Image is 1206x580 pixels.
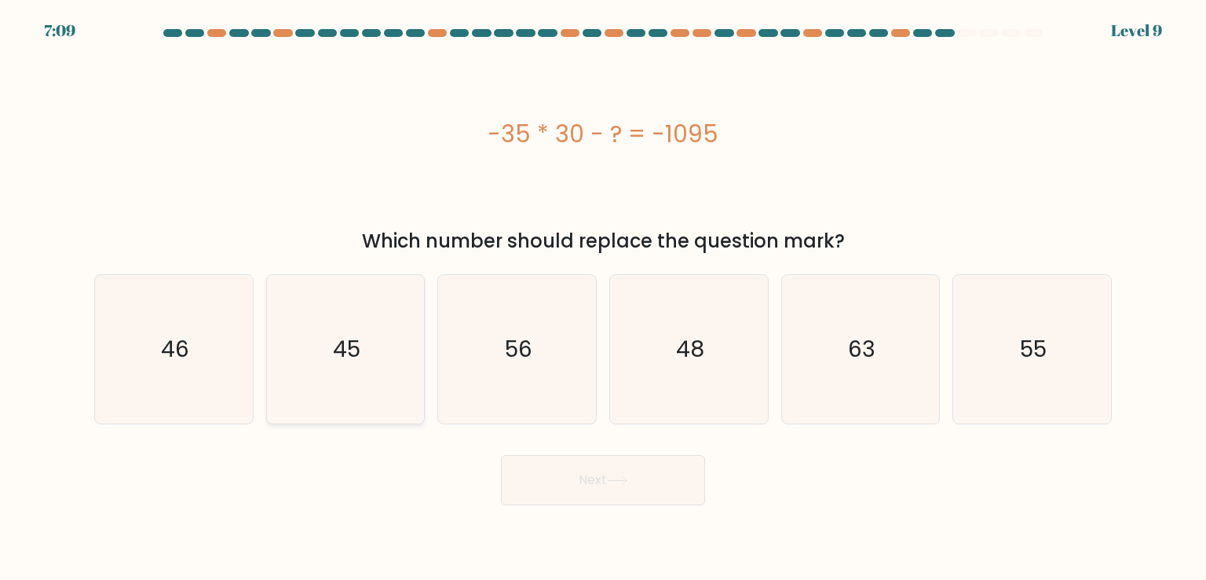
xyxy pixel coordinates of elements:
text: 56 [505,333,532,365]
div: 7:09 [44,19,75,42]
div: Level 9 [1111,19,1162,42]
div: -35 * 30 - ? = -1095 [94,116,1112,152]
text: 55 [1020,333,1047,365]
div: Which number should replace the question mark? [104,227,1102,255]
text: 46 [161,333,189,365]
text: 63 [848,333,875,365]
text: 48 [676,333,704,365]
button: Next [501,455,705,505]
text: 45 [333,333,360,365]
